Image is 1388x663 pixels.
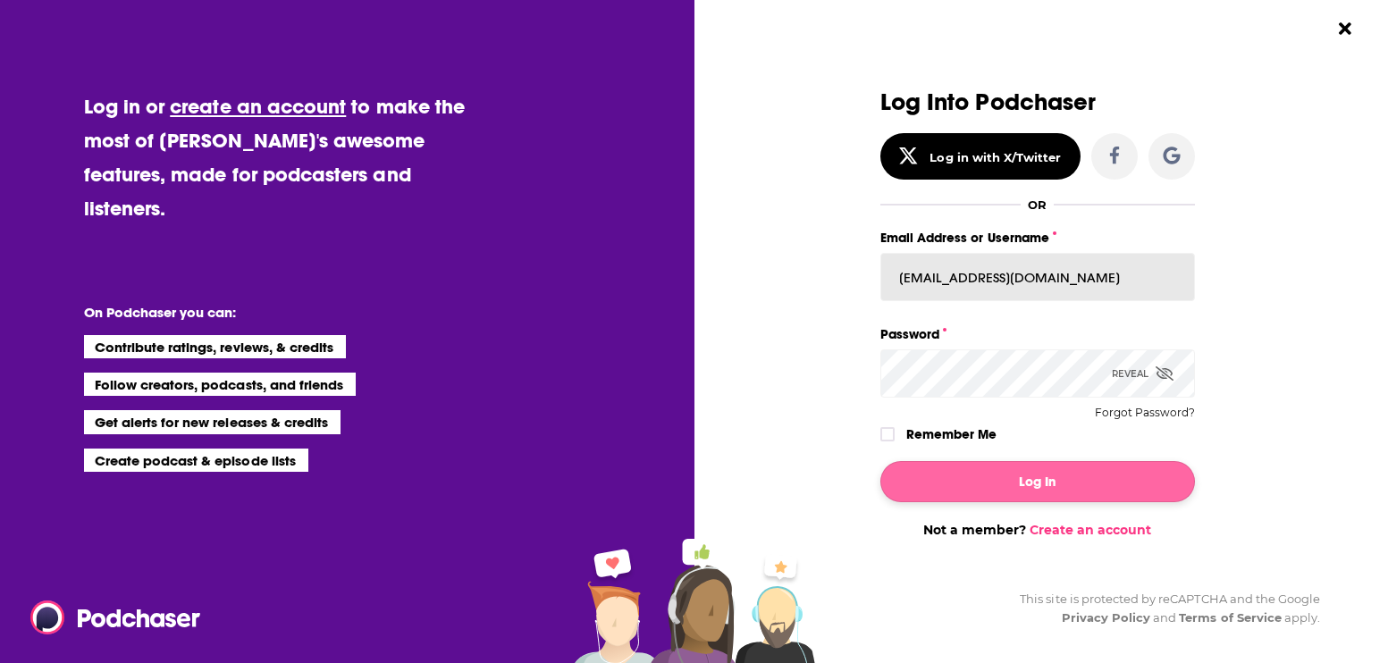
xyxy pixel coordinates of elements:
[1028,197,1047,212] div: OR
[30,600,202,634] img: Podchaser - Follow, Share and Rate Podcasts
[1112,349,1173,398] div: Reveal
[84,373,357,396] li: Follow creators, podcasts, and friends
[84,304,442,321] li: On Podchaser you can:
[1095,407,1195,419] button: Forgot Password?
[1030,522,1151,538] a: Create an account
[1062,610,1151,625] a: Privacy Policy
[30,600,188,634] a: Podchaser - Follow, Share and Rate Podcasts
[880,133,1081,180] button: Log in with X/Twitter
[170,94,346,119] a: create an account
[84,410,341,433] li: Get alerts for new releases & credits
[1179,610,1282,625] a: Terms of Service
[1005,590,1320,627] div: This site is protected by reCAPTCHA and the Google and apply.
[930,150,1061,164] div: Log in with X/Twitter
[906,423,997,446] label: Remember Me
[880,226,1195,249] label: Email Address or Username
[880,323,1195,346] label: Password
[880,461,1195,502] button: Log In
[880,522,1195,538] div: Not a member?
[84,335,347,358] li: Contribute ratings, reviews, & credits
[880,89,1195,115] h3: Log Into Podchaser
[880,253,1195,301] input: Email Address or Username
[84,449,308,472] li: Create podcast & episode lists
[1328,12,1362,46] button: Close Button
